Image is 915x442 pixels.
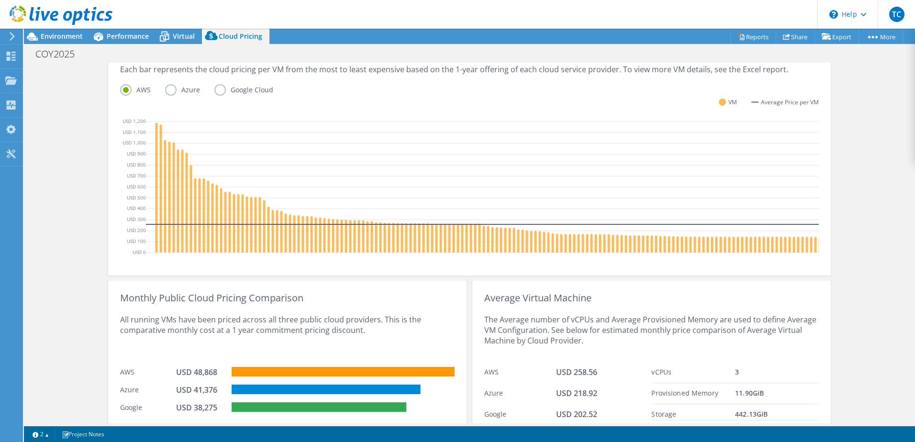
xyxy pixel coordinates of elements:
span: Storage [651,409,676,419]
div: USD 41,376 [176,385,224,395]
span: 3 [735,367,739,376]
svg: \n [829,10,838,19]
text: USD 600 [127,183,146,189]
text: USD 800 [127,161,146,168]
div: Average Virtual Machine [484,293,819,303]
span: Google [484,409,507,419]
div: Monthly Public Cloud Pricing Comparison [120,293,455,303]
div: All running VMs have been priced across all three public cloud providers. This is the comparative... [120,303,455,362]
div: Google [120,402,176,413]
label: AWS [120,84,165,96]
text: USD 1,100 [123,128,146,135]
div: AWS [120,367,176,377]
a: Reports [730,29,776,44]
label: Google Cloud [214,84,288,96]
span: USD 218.92 [556,388,597,398]
span: TC [889,7,904,22]
text: USD 700 [127,172,146,178]
span: VM [728,97,737,108]
label: Azure [165,84,214,96]
a: Project Notes [55,428,111,440]
text: USD 400 [127,205,146,211]
span: USD 202.52 [556,409,597,420]
a: More [859,29,903,44]
span: 11.90 GiB [735,388,764,398]
span: Cloud Pricing [219,32,262,41]
text: USD 900 [127,150,146,157]
a: Share [776,29,815,44]
h1: COY2025 [31,49,89,59]
span: Environment [41,32,83,41]
div: The Average number of vCPUs and Average Provisioned Memory are used to define Average VM Configur... [484,303,819,362]
span: Virtual [173,32,195,41]
a: 2 [26,428,56,440]
text: USD 1,200 [123,117,146,124]
span: vCPUs [651,367,671,376]
text: USD 1,000 [123,139,146,146]
div: Each bar represents the cloud pricing per VM from the most to least expensive based on the 1-year... [120,64,819,84]
span: Provisioned Memory [651,388,718,398]
text: USD 500 [127,194,146,200]
span: 442.13 GiB [735,409,768,419]
text: USD 300 [127,216,146,222]
span: USD 258.56 [556,367,597,377]
text: USD 0 [133,248,146,255]
text: USD 100 [127,237,146,244]
text: USD 200 [127,227,146,233]
span: Azure [484,388,503,398]
span: AWS [484,367,499,376]
span: Average Price per VM [761,97,819,108]
div: Azure [120,385,176,395]
a: Export [815,29,859,44]
div: USD 38,275 [176,402,224,413]
span: Performance [107,32,149,41]
div: USD 48,868 [176,367,224,377]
